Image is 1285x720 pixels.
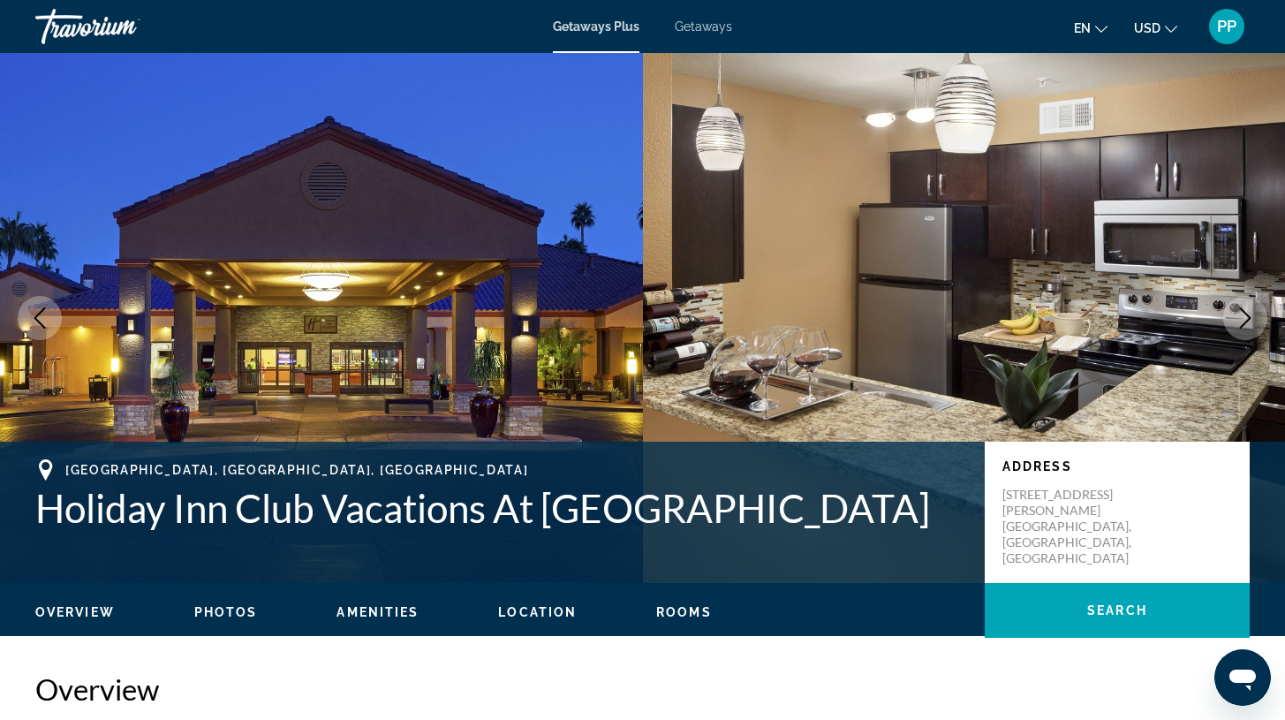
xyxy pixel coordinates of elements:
[35,4,212,49] a: Travorium
[35,604,115,620] button: Overview
[656,605,712,619] span: Rooms
[656,604,712,620] button: Rooms
[1074,15,1107,41] button: Change language
[1214,649,1271,706] iframe: Кнопка запуска окна обмена сообщениями
[18,296,62,340] button: Previous image
[498,604,577,620] button: Location
[1002,487,1144,566] p: [STREET_ADDRESS][PERSON_NAME] [GEOGRAPHIC_DATA], [GEOGRAPHIC_DATA], [GEOGRAPHIC_DATA]
[336,604,419,620] button: Amenities
[1134,15,1177,41] button: Change currency
[1074,21,1091,35] span: en
[553,19,639,34] a: Getaways Plus
[498,605,577,619] span: Location
[985,583,1250,638] button: Search
[1134,21,1160,35] span: USD
[1217,18,1236,35] span: PP
[35,485,967,531] h1: Holiday Inn Club Vacations At [GEOGRAPHIC_DATA]
[336,605,419,619] span: Amenities
[1204,8,1250,45] button: User Menu
[1002,459,1232,474] p: Address
[35,671,1250,707] h2: Overview
[675,19,732,34] a: Getaways
[1223,296,1267,340] button: Next image
[35,605,115,619] span: Overview
[65,463,528,477] span: [GEOGRAPHIC_DATA], [GEOGRAPHIC_DATA], [GEOGRAPHIC_DATA]
[1087,603,1147,618] span: Search
[194,604,258,620] button: Photos
[194,605,258,619] span: Photos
